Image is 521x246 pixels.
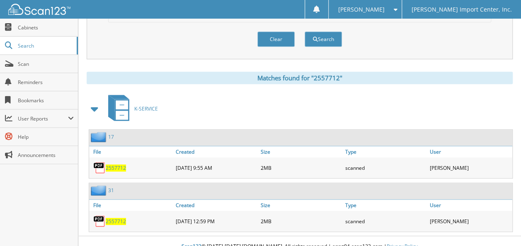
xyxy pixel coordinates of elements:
[338,7,384,12] span: [PERSON_NAME]
[480,206,521,246] iframe: Chat Widget
[18,24,74,31] span: Cabinets
[18,42,73,49] span: Search
[258,159,343,176] div: 2MB
[174,213,258,229] div: [DATE] 12:59 PM
[174,146,258,157] a: Created
[106,164,126,171] a: 2557712
[87,72,513,84] div: Matches found for "2557712"
[305,31,342,47] button: Search
[428,213,512,229] div: [PERSON_NAME]
[18,97,74,104] span: Bookmarks
[91,132,108,142] img: folder2.png
[343,213,428,229] div: scanned
[343,159,428,176] div: scanned
[18,133,74,140] span: Help
[89,146,174,157] a: File
[411,7,511,12] span: [PERSON_NAME] Import Center, Inc.
[18,152,74,159] span: Announcements
[108,187,114,194] a: 31
[343,200,428,211] a: Type
[257,31,295,47] button: Clear
[258,146,343,157] a: Size
[258,213,343,229] div: 2MB
[103,92,158,125] a: K-SERVICE
[18,115,68,122] span: User Reports
[8,4,70,15] img: scan123-logo-white.svg
[93,162,106,174] img: PDF.png
[428,159,512,176] div: [PERSON_NAME]
[91,185,108,195] img: folder2.png
[106,218,126,225] a: 2557712
[93,215,106,227] img: PDF.png
[18,60,74,68] span: Scan
[343,146,428,157] a: Type
[174,159,258,176] div: [DATE] 9:55 AM
[174,200,258,211] a: Created
[428,146,512,157] a: User
[18,79,74,86] span: Reminders
[108,133,114,140] a: 17
[428,200,512,211] a: User
[89,200,174,211] a: File
[134,105,158,112] span: K-SERVICE
[258,200,343,211] a: Size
